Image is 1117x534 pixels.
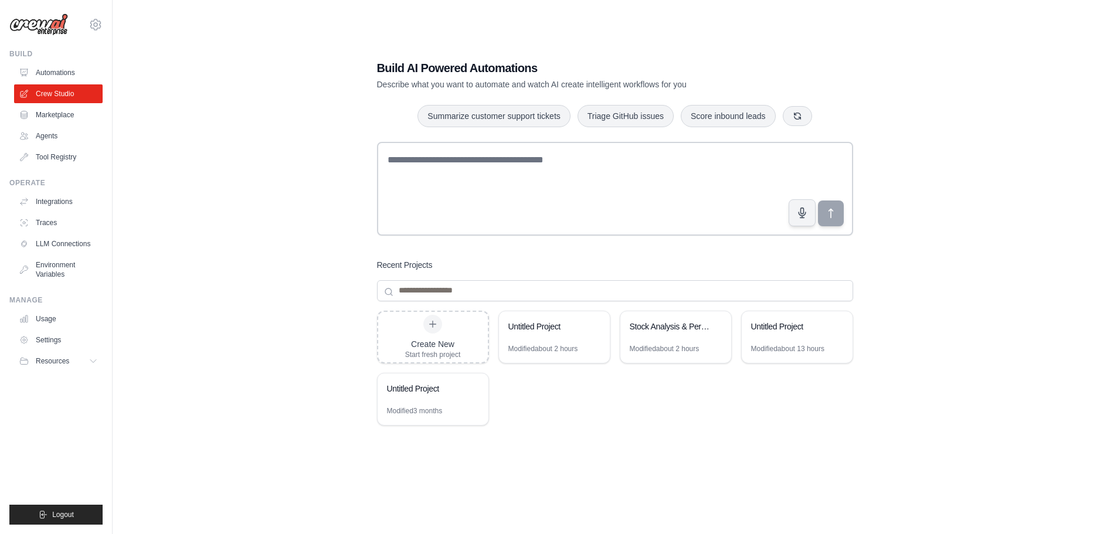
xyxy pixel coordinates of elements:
[9,295,103,305] div: Manage
[783,106,812,126] button: Get new suggestions
[14,213,103,232] a: Traces
[14,331,103,349] a: Settings
[387,383,467,394] div: Untitled Project
[14,256,103,284] a: Environment Variables
[14,192,103,211] a: Integrations
[578,105,674,127] button: Triage GitHub issues
[9,13,68,36] img: Logo
[9,49,103,59] div: Build
[52,510,74,519] span: Logout
[14,84,103,103] a: Crew Studio
[14,63,103,82] a: Automations
[14,106,103,124] a: Marketplace
[405,338,461,350] div: Create New
[630,344,700,353] div: Modified about 2 hours
[14,148,103,166] a: Tool Registry
[508,344,578,353] div: Modified about 2 hours
[681,105,776,127] button: Score inbound leads
[789,199,816,226] button: Click to speak your automation idea
[751,321,831,332] div: Untitled Project
[9,178,103,188] div: Operate
[377,259,433,271] h3: Recent Projects
[14,309,103,328] a: Usage
[630,321,710,332] div: Stock Analysis & Performance Prediction
[417,105,570,127] button: Summarize customer support tickets
[387,406,443,416] div: Modified 3 months
[377,60,771,76] h1: Build AI Powered Automations
[377,79,771,90] p: Describe what you want to automate and watch AI create intelligent workflows for you
[14,352,103,370] button: Resources
[751,344,824,353] div: Modified about 13 hours
[14,127,103,145] a: Agents
[14,234,103,253] a: LLM Connections
[405,350,461,359] div: Start fresh project
[9,505,103,525] button: Logout
[36,356,69,366] span: Resources
[508,321,589,332] div: Untitled Project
